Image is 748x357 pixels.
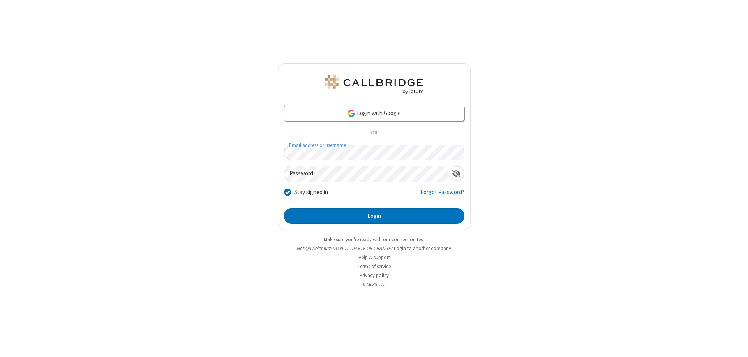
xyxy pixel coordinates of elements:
a: Terms of service [358,263,391,270]
li: Not QA Selenium DO NOT DELETE OR CHANGE? [278,245,471,252]
img: QA Selenium DO NOT DELETE OR CHANGE [323,75,425,94]
button: Login [284,208,464,224]
a: Privacy policy [360,272,389,279]
img: google-icon.png [347,109,356,118]
div: Show password [449,166,464,181]
label: Stay signed in [294,188,328,197]
input: Password [284,166,449,182]
a: Help & support [358,254,390,261]
a: Forgot Password? [420,188,464,203]
a: Make sure you're ready with our connection test [324,236,424,243]
input: Email address or username [284,145,464,160]
li: v2.6.352.12 [278,281,471,288]
span: OR [368,128,380,139]
button: Login to another company [394,245,451,252]
a: Login with Google [284,106,464,121]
